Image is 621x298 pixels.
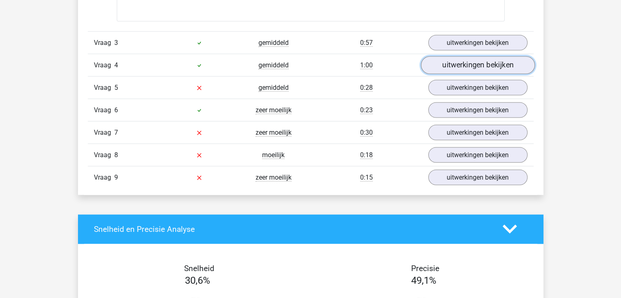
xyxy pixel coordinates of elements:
span: 9 [114,173,118,181]
span: gemiddeld [258,83,289,91]
span: 30,6% [185,274,210,286]
span: gemiddeld [258,38,289,47]
span: gemiddeld [258,61,289,69]
span: Vraag [94,60,114,70]
span: 0:57 [360,38,373,47]
span: 6 [114,106,118,113]
h4: Precisie [320,263,531,273]
h4: Snelheid [94,263,305,273]
a: uitwerkingen bekijken [428,169,528,185]
a: uitwerkingen bekijken [421,56,534,74]
a: uitwerkingen bekijken [428,125,528,140]
span: zeer moeilijk [256,128,292,136]
a: uitwerkingen bekijken [428,147,528,162]
span: 5 [114,83,118,91]
h4: Snelheid en Precisie Analyse [94,224,490,234]
span: moeilijk [262,151,285,159]
span: 0:30 [360,128,373,136]
span: Vraag [94,38,114,47]
span: Vraag [94,127,114,137]
span: zeer moeilijk [256,173,292,181]
a: uitwerkingen bekijken [428,102,528,118]
span: 49,1% [411,274,436,286]
span: 0:28 [360,83,373,91]
span: Vraag [94,105,114,115]
span: Vraag [94,82,114,92]
span: 0:18 [360,151,373,159]
span: 4 [114,61,118,69]
a: uitwerkingen bekijken [428,35,528,50]
a: uitwerkingen bekijken [428,80,528,95]
span: zeer moeilijk [256,106,292,114]
span: 1:00 [360,61,373,69]
span: 7 [114,128,118,136]
span: 0:23 [360,106,373,114]
span: 8 [114,151,118,158]
span: Vraag [94,172,114,182]
span: Vraag [94,150,114,160]
span: 0:15 [360,173,373,181]
span: 3 [114,38,118,46]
